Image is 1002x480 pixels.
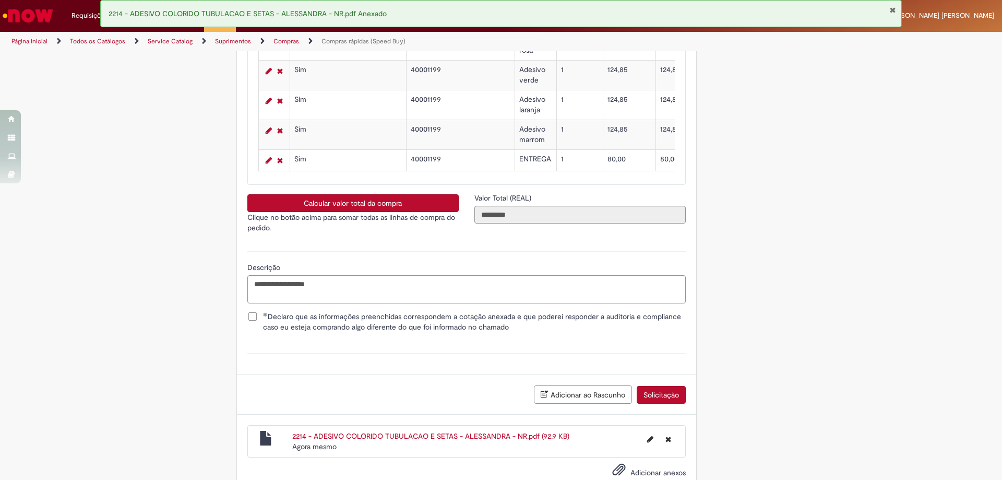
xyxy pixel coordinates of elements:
a: Suprimentos [215,37,251,45]
a: Remover linha 3 [275,65,285,77]
td: 124,85 [655,120,722,150]
span: Obrigatório Preenchido [263,312,268,317]
td: 1 [556,150,603,171]
button: Excluir 2214 - ADESIVO COLORIDO TUBULACAO E SETAS - ALESSANDRA - NR.pdf [659,431,677,448]
span: Agora mesmo [292,442,337,451]
td: 40001199 [406,61,515,90]
a: Editar Linha 6 [263,154,275,167]
td: 40001199 [406,120,515,150]
p: Clique no botão acima para somar todas as linhas de compra do pedido. [247,212,459,233]
td: Adesivo verde [515,61,556,90]
img: ServiceNow [1,5,55,26]
span: Somente leitura - Valor Total (REAL) [474,193,533,203]
td: 40001199 [406,90,515,120]
button: Adicionar ao Rascunho [534,385,632,404]
td: Sim [290,150,406,171]
td: 1 [556,120,603,150]
td: 124,85 [603,61,655,90]
td: 124,85 [655,90,722,120]
button: Fechar Notificação [889,6,896,14]
a: Remover linha 4 [275,95,285,107]
span: 2214 - ADESIVO COLORIDO TUBULACAO E SETAS - ALESSANDRA - NR.pdf Anexado [109,9,387,18]
span: [PERSON_NAME] [PERSON_NAME] [887,11,994,20]
span: Descrição [247,263,282,272]
td: 124,85 [603,120,655,150]
td: 124,85 [603,90,655,120]
span: Requisições [71,10,108,21]
td: 1 [556,90,603,120]
a: Todos os Catálogos [70,37,125,45]
a: Editar Linha 4 [263,95,275,107]
a: Página inicial [11,37,47,45]
span: Declaro que as informações preenchidas correspondem a cotação anexada e que poderei responder a a... [263,311,686,332]
td: 1 [556,61,603,90]
ul: Trilhas de página [8,32,660,51]
a: Service Catalog [148,37,193,45]
span: Adicionar anexos [630,468,686,477]
a: Editar Linha 5 [263,124,275,137]
button: Calcular valor total da compra [247,194,459,212]
a: Compras [273,37,299,45]
a: Remover linha 6 [275,154,285,167]
label: Somente leitura - Valor Total (REAL) [474,193,533,203]
button: Solicitação [637,386,686,404]
td: Sim [290,120,406,150]
a: Editar Linha 3 [263,65,275,77]
td: Adesivo marrom [515,120,556,150]
a: Compras rápidas (Speed Buy) [321,37,405,45]
td: Sim [290,61,406,90]
td: ENTREGA [515,150,556,171]
button: Editar nome de arquivo 2214 - ADESIVO COLORIDO TUBULACAO E SETAS - ALESSANDRA - NR.pdf [641,431,660,448]
td: 40001199 [406,150,515,171]
td: 124,85 [655,61,722,90]
td: 80,00 [655,150,722,171]
td: Sim [290,90,406,120]
input: Valor Total (REAL) [474,206,686,224]
time: 29/09/2025 14:21:26 [292,442,337,451]
td: 80,00 [603,150,655,171]
a: 2214 - ADESIVO COLORIDO TUBULACAO E SETAS - ALESSANDRA - NR.pdf (92.9 KB) [292,431,569,441]
td: Adesivo laranja [515,90,556,120]
a: Remover linha 5 [275,124,285,137]
textarea: Descrição [247,275,686,303]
